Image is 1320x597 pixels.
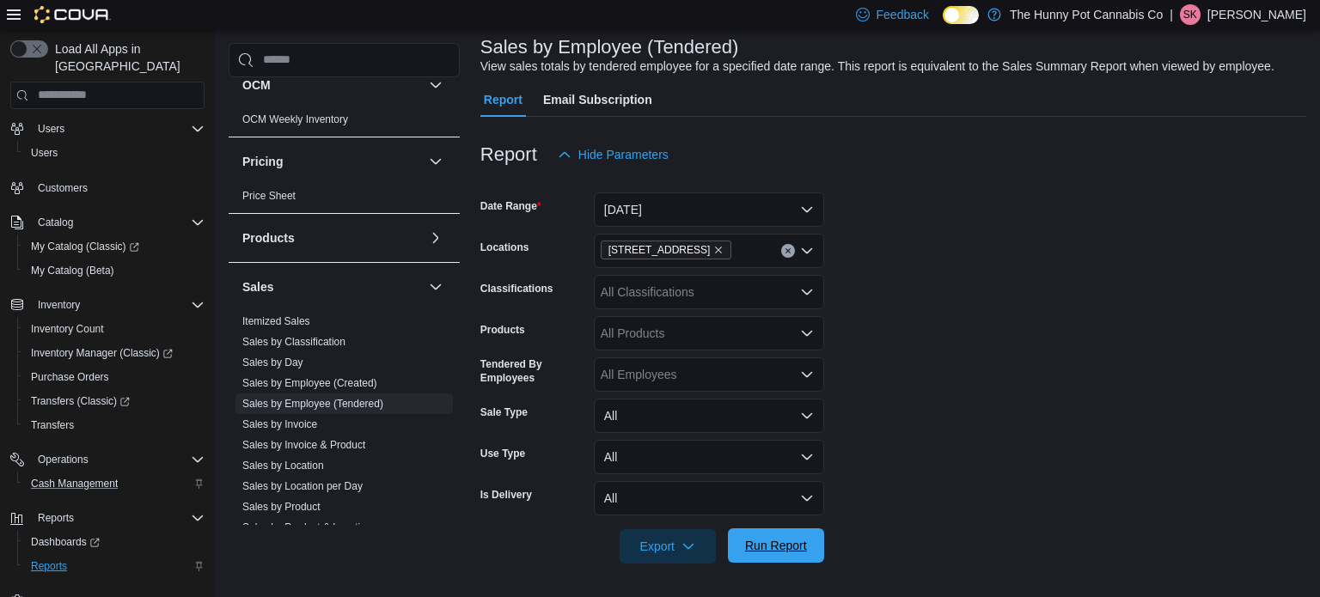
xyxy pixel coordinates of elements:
span: My Catalog (Classic) [31,240,139,253]
div: View sales totals by tendered employee for a specified date range. This report is equivalent to t... [480,58,1274,76]
button: Export [620,529,716,563]
span: Sales by Product [242,500,321,514]
a: Inventory Manager (Classic) [17,341,211,365]
button: Inventory Count [17,317,211,341]
span: Catalog [38,216,73,229]
button: Open list of options [800,285,814,299]
label: Tendered By Employees [480,357,587,385]
button: [DATE] [594,192,824,227]
span: Sales by Employee (Tendered) [242,397,383,411]
a: Purchase Orders [24,367,116,387]
span: Inventory Count [24,319,205,339]
a: Customers [31,178,95,198]
button: Clear input [781,244,795,258]
span: Load All Apps in [GEOGRAPHIC_DATA] [48,40,205,75]
a: Sales by Location per Day [242,480,363,492]
h3: Pricing [242,153,283,170]
label: Date Range [480,199,541,213]
a: Itemized Sales [242,315,310,327]
button: Users [3,117,211,141]
button: Pricing [425,151,446,172]
div: Sales [229,311,460,586]
span: 2173 Yonge St [601,241,732,259]
a: Inventory Count [24,319,111,339]
span: Feedback [877,6,929,23]
input: Dark Mode [943,6,979,24]
a: My Catalog (Classic) [17,235,211,259]
span: Users [24,143,205,163]
a: My Catalog (Classic) [24,236,146,257]
span: Email Subscription [543,82,652,117]
label: Use Type [480,447,525,460]
label: Locations [480,241,529,254]
span: Inventory [38,298,80,312]
div: Pricing [229,186,460,213]
button: Transfers [17,413,211,437]
button: Purchase Orders [17,365,211,389]
span: Export [630,529,706,563]
button: Sales [242,278,422,295]
button: Catalog [31,212,80,233]
button: Hide Parameters [551,137,675,172]
button: Operations [31,449,95,470]
button: Inventory [31,295,87,315]
span: Reports [31,508,205,528]
span: Users [31,146,58,160]
button: Remove 2173 Yonge St from selection in this group [713,245,724,255]
div: OCM [229,109,460,137]
span: Users [31,119,205,139]
a: Sales by Employee (Tendered) [242,398,383,410]
button: All [594,399,824,433]
div: Sarah Kailan [1180,4,1201,25]
button: Products [425,228,446,248]
span: Sales by Employee (Created) [242,376,377,390]
span: My Catalog (Beta) [24,260,205,281]
a: My Catalog (Beta) [24,260,121,281]
a: Dashboards [24,532,107,552]
span: Dashboards [24,532,205,552]
span: Operations [31,449,205,470]
h3: Report [480,144,537,165]
a: Sales by Day [242,356,303,369]
span: Reports [38,511,74,525]
button: OCM [242,76,422,94]
a: Sales by Invoice [242,418,317,430]
label: Sale Type [480,405,528,419]
button: Open list of options [800,326,814,340]
p: The Hunny Pot Cannabis Co [1010,4,1163,25]
a: Users [24,143,64,163]
button: My Catalog (Beta) [17,259,211,283]
span: Transfers [31,418,74,432]
button: Catalog [3,210,211,235]
span: Sales by Product & Location [242,521,372,534]
span: Transfers [24,415,205,436]
span: Inventory [31,295,205,315]
p: | [1170,4,1173,25]
button: Reports [3,506,211,530]
span: Users [38,122,64,136]
span: Inventory Count [31,322,104,336]
a: Reports [24,556,74,576]
button: Run Report [728,528,824,563]
button: Inventory [3,293,211,317]
label: Classifications [480,282,553,295]
a: Inventory Manager (Classic) [24,343,180,363]
a: Sales by Product [242,501,321,513]
a: Sales by Classification [242,336,345,348]
span: Sales by Day [242,356,303,369]
button: Sales [425,277,446,297]
a: OCM Weekly Inventory [242,113,348,125]
span: Price Sheet [242,189,296,203]
label: Is Delivery [480,488,532,502]
a: Sales by Product & Location [242,521,372,533]
span: Reports [31,559,67,573]
button: All [594,440,824,474]
span: Hide Parameters [578,146,669,163]
button: Reports [31,508,81,528]
span: Inventory Manager (Classic) [24,343,205,363]
span: Sales by Classification [242,335,345,349]
h3: Sales by Employee (Tendered) [480,37,739,58]
a: Price Sheet [242,190,296,202]
span: Customers [31,177,205,198]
